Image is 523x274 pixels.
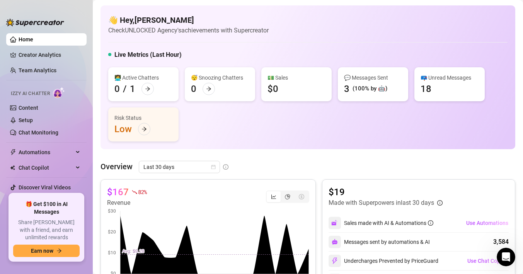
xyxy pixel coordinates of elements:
span: Chat Copilot [19,162,73,174]
a: Setup [19,117,33,123]
div: Sales made with AI & Automations [344,219,433,227]
div: Ella says… [6,152,148,170]
b: [PERSON_NAME] [33,154,77,160]
span: 82 % [138,188,147,196]
button: Use Automations [466,217,509,229]
div: Ollie says… [6,111,148,141]
article: Overview [101,161,133,172]
div: 0 [191,83,196,95]
a: Home [19,36,33,43]
span: info-circle [223,164,228,170]
div: Risk Status [114,114,172,122]
p: The team can also help [37,10,96,17]
div: Messages sent by automations & AI [329,236,430,248]
span: Earn now [31,248,53,254]
h4: 👋 Hey, [PERSON_NAME] [108,15,269,26]
span: fall [132,189,137,195]
div: [DATE] [6,100,148,111]
span: Automations [19,146,73,158]
div: All designed to help you manage and grow all accounts from a single place. [16,35,139,50]
div: 💵 Sales [267,73,325,82]
span: arrow-right [145,86,150,92]
button: Home [121,3,136,18]
div: [PERSON_NAME] • [DATE] [12,196,73,201]
a: Creator Analytics [19,49,80,61]
article: $19 [329,186,443,198]
div: (100% by 🤖) [353,84,387,94]
div: 3,584 [493,237,509,247]
span: info-circle [428,220,433,226]
div: segmented control [266,191,309,203]
article: Check UNLOCKED Agency's achievements with Supercreator [108,26,269,35]
div: 😴 Snoozing Chatters [191,73,249,82]
div: 0 [114,83,120,95]
span: dollar-circle [299,194,304,199]
a: Content [19,105,38,111]
div: 1 [130,83,135,95]
a: Discover Viral Videos [19,184,71,191]
article: Made with Superpowers in last 30 days [329,198,434,208]
div: hello, my 30OFF discount code doesnt seem to be working [28,111,148,135]
span: Share [PERSON_NAME] with a friend, and earn unlimited rewards [13,219,80,242]
img: Profile image for Ella [23,153,31,161]
span: line-chart [271,194,276,199]
div: 3 [344,83,349,95]
div: With Love, [16,66,139,73]
span: arrow-right [56,248,62,254]
img: logo-BBDzfeDw.svg [6,19,64,26]
span: Izzy AI Chatter [11,90,50,97]
div: hello, my 30OFF discount code doesnt seem to be working [34,116,142,131]
span: arrow-right [141,126,147,132]
li: Full mobile app access [22,24,139,32]
div: 💬 Messages Sent [344,73,402,82]
iframe: Intercom live chat [497,248,515,266]
img: AI Chatter [53,87,65,98]
button: Earn nowarrow-right [13,245,80,257]
span: Use Chat Copilot [467,258,508,264]
button: go back [5,3,20,18]
span: calendar [211,165,216,169]
a: Chat Monitoring [19,129,58,136]
span: info-circle [437,200,443,206]
img: svg%3e [331,257,338,264]
article: $167 [107,186,129,198]
div: Ella says… [6,170,148,211]
span: 🎁 Get $100 in AI Messages [13,201,80,216]
h5: Live Metrics (Last Hour) [114,50,182,60]
img: svg%3e [331,220,338,226]
span: Use Automations [466,220,508,226]
div: Close [136,3,150,17]
div: 18 [421,83,431,95]
a: Team Analytics [19,67,56,73]
div: [DATE] [6,141,148,152]
img: svg%3e [332,239,338,245]
div: joined the conversation [33,153,132,160]
div: $0 [267,83,278,95]
span: thunderbolt [10,149,16,155]
span: arrow-right [206,86,211,92]
h1: [PERSON_NAME] [37,4,88,10]
div: 👉 and get started [DATE] [16,54,139,62]
div: Undercharges Prevented by PriceGuard [329,255,438,267]
div: Hi [PERSON_NAME], can you please try again the code 30OFF ? Thank you! [12,174,121,189]
button: Use Chat Copilot [467,255,509,267]
div: [PERSON_NAME] Supercreator [16,77,139,85]
img: Profile image for Ella [22,4,34,17]
a: Go to the app [22,54,60,61]
div: Hi [PERSON_NAME], can you please try again the code 30OFF ? Thank you![PERSON_NAME] • [DATE] [6,170,127,194]
div: 👩‍💻 Active Chatters [114,73,172,82]
img: Chat Copilot [10,165,15,170]
div: 📪 Unread Messages [421,73,479,82]
span: Last 30 days [143,161,215,173]
article: Revenue [107,198,147,208]
span: pie-chart [285,194,290,199]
